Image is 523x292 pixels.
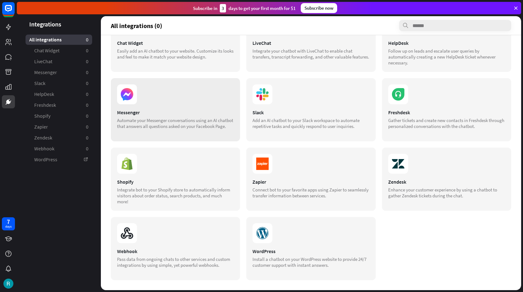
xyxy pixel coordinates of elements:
[86,80,88,87] aside: 0
[220,4,226,12] div: 3
[34,69,57,76] span: Messenger
[388,179,505,185] div: Zendesk
[388,109,505,115] div: Freshdesk
[252,248,369,254] div: WordPress
[26,67,92,78] a: Messenger 0
[26,89,92,99] a: HelpDesk 0
[252,109,369,115] div: Slack
[252,179,369,185] div: Zapier
[26,45,92,56] a: Chat Widget 0
[117,117,234,129] div: Automate your Messenger conversations using an AI chatbot that answers all questions asked on you...
[388,187,505,199] div: Enhance your customer experience by using a chatbot to gather Zendesk tickets during the chat.
[34,58,52,65] span: LiveChat
[252,117,369,129] div: Add an AI chatbot to your Slack workspace to automate repetitive tasks and quickly respond to use...
[26,111,92,121] a: Shopify 0
[388,48,505,66] div: Follow up on leads and escalate user queries by automatically creating a new HelpDesk ticket when...
[29,36,62,43] span: All integrations
[5,2,24,21] button: Open LiveChat chat widget
[117,256,234,268] div: Pass data from ongoing chats to other services and custom integrations by using simple, yet power...
[193,4,296,12] div: Subscribe in days to get your first month for $1
[111,20,511,31] section: All integrations (0)
[86,113,88,119] aside: 0
[86,134,88,141] aside: 0
[117,187,234,205] div: Integrate bot to your Shopify store to automatically inform visitors about order status, search p...
[34,47,59,54] span: Chat Widget
[7,219,10,224] div: 7
[252,48,369,60] div: Integrate your chatbot with LiveChat to enable chat transfers, transcript forwarding, and other v...
[252,40,369,46] div: LiveChat
[86,124,88,130] aside: 0
[34,124,48,130] span: Zapier
[26,100,92,110] a: Freshdesk 0
[26,144,92,154] a: Webhook 0
[252,256,369,268] div: Install a chatbot on your WordPress website to provide 24/7 customer support with instant answers.
[17,20,101,28] header: Integrations
[26,154,92,165] a: WordPress
[117,48,234,60] div: Easily add an AI chatbot to your website. Customize its looks and feel to make it match your webs...
[252,187,369,199] div: Connect bot to your favorite apps using Zapier to seamlessly transfer information between services.
[86,145,88,152] aside: 0
[5,224,12,229] div: days
[117,179,234,185] div: Shopify
[388,40,505,46] div: HelpDesk
[34,102,56,108] span: Freshdesk
[26,56,92,67] a: LiveChat 0
[86,47,88,54] aside: 0
[34,145,54,152] span: Webhook
[26,122,92,132] a: Zapier 0
[2,217,15,230] a: 7 days
[301,3,337,13] div: Subscribe now
[117,248,234,254] div: Webhook
[86,58,88,65] aside: 0
[34,91,54,97] span: HelpDesk
[34,134,52,141] span: Zendesk
[34,80,45,87] span: Slack
[86,69,88,76] aside: 0
[86,36,88,43] aside: 0
[86,91,88,97] aside: 0
[26,133,92,143] a: Zendesk 0
[117,109,234,115] div: Messenger
[86,102,88,108] aside: 0
[26,78,92,88] a: Slack 0
[34,113,50,119] span: Shopify
[388,117,505,129] div: Gather tickets and create new contacts in Freshdesk through personalized conversations with the c...
[117,40,234,46] div: Chat Widget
